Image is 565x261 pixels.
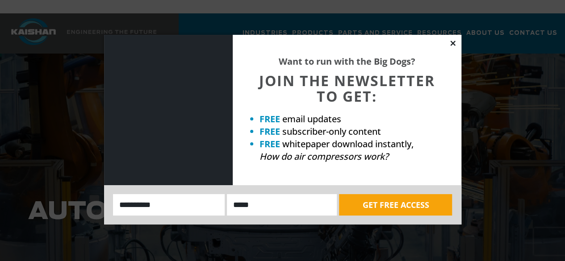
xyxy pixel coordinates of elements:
[259,138,280,150] strong: FREE
[282,138,414,150] span: whitepaper download instantly,
[113,194,225,215] input: Name:
[339,194,452,215] button: GET FREE ACCESS
[282,113,341,125] span: email updates
[282,125,381,137] span: subscriber-only content
[449,39,457,47] button: Close
[259,150,389,162] em: How do air compressors work?
[279,55,415,67] strong: Want to run with the Big Dogs?
[259,125,280,137] strong: FREE
[259,113,280,125] strong: FREE
[259,71,435,106] span: JOIN THE NEWSLETTER TO GET:
[227,194,337,215] input: Email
